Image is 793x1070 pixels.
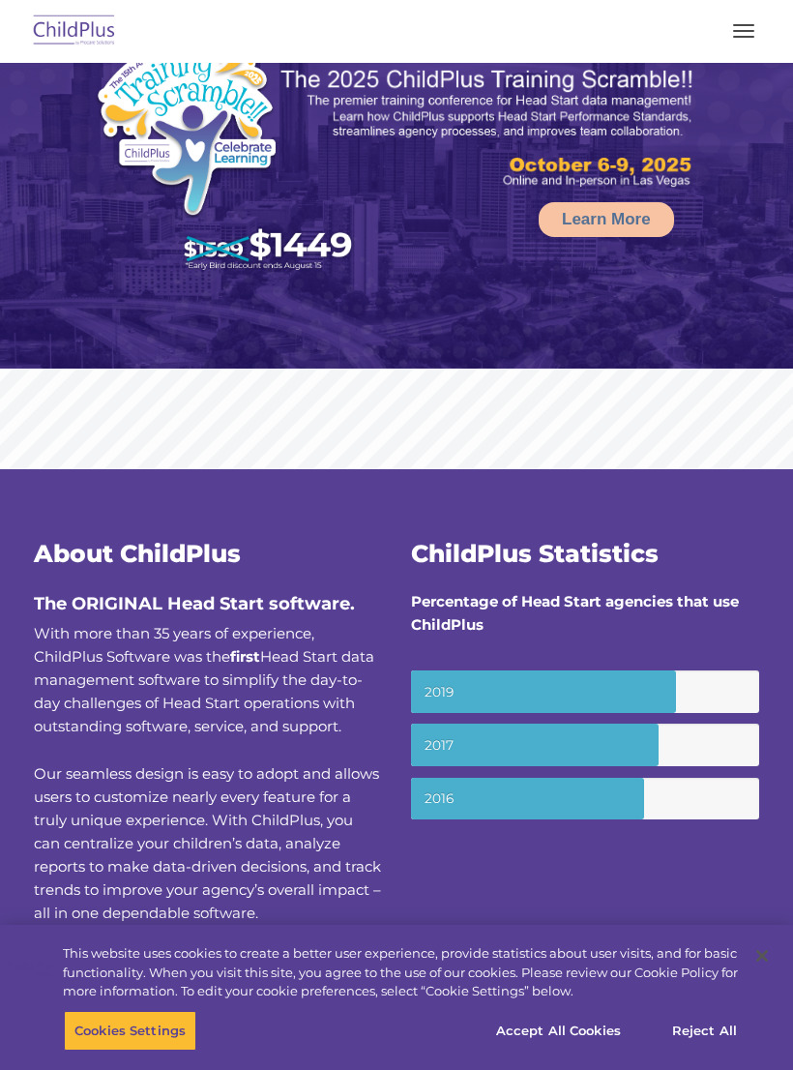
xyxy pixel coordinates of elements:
[411,724,759,766] small: 2017
[741,935,783,977] button: Close
[539,202,674,237] a: Learn More
[34,764,381,922] span: Our seamless design is easy to adopt and allows users to customize nearly every feature for a tru...
[644,1010,765,1051] button: Reject All
[411,539,659,568] span: ChildPlus Statistics
[63,944,738,1001] div: This website uses cookies to create a better user experience, provide statistics about user visit...
[34,539,241,568] span: About ChildPlus
[34,624,374,735] span: With more than 35 years of experience, ChildPlus Software was the Head Start data management soft...
[230,647,260,666] b: first
[411,670,759,713] small: 2019
[411,592,739,634] strong: Percentage of Head Start agencies that use ChildPlus
[34,593,355,614] span: The ORIGINAL Head Start software.
[29,9,120,54] img: ChildPlus by Procare Solutions
[64,1010,196,1051] button: Cookies Settings
[411,778,759,820] small: 2016
[485,1010,631,1051] button: Accept All Cookies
